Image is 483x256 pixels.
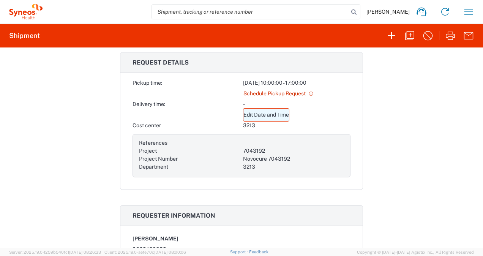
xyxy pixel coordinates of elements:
[9,250,101,254] span: Server: 2025.19.0-1259b540fc1
[139,140,167,146] span: References
[243,155,344,163] div: Novocure 7043192
[366,8,410,15] span: [PERSON_NAME]
[243,79,350,87] div: [DATE] 10:00:00 - 17:00:00
[69,250,101,254] span: [DATE] 08:26:33
[243,122,350,130] div: 3213
[357,249,474,256] span: Copyright © [DATE]-[DATE] Agistix Inc., All Rights Reserved
[139,155,240,163] div: Project Number
[139,147,240,155] div: Project
[249,250,268,254] a: Feedback
[133,122,161,128] span: Cost center
[133,245,350,253] div: 0662499982
[230,250,249,254] a: Support
[133,235,178,243] span: [PERSON_NAME]
[9,31,40,40] h2: Shipment
[104,250,186,254] span: Client: 2025.19.0-aefe70c
[139,163,240,171] div: Department
[154,250,186,254] span: [DATE] 08:00:06
[243,100,350,108] div: -
[243,147,344,155] div: 7043192
[133,212,215,219] span: Requester information
[243,108,289,122] a: Edit Date and Time
[152,5,349,19] input: Shipment, tracking or reference number
[133,80,162,86] span: Pickup time:
[133,101,165,107] span: Delivery time:
[243,87,314,100] a: Schedule Pickup Request
[243,163,344,171] div: 3213
[133,59,189,66] span: Request details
